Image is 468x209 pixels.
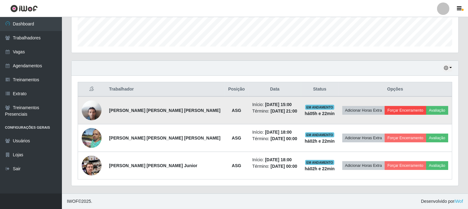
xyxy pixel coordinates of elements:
[305,139,335,144] strong: há 02 h e 22 min
[454,199,463,204] a: iWof
[232,136,241,140] strong: ASG
[305,105,335,110] span: EM ANDAMENTO
[385,161,426,170] button: Forçar Encerramento
[67,199,78,204] span: IWOF
[252,157,297,163] li: Início:
[271,109,297,113] time: [DATE] 21:00
[426,106,448,115] button: Avaliação
[224,82,249,97] th: Posição
[232,108,241,113] strong: ASG
[342,106,385,115] button: Adicionar Horas Extra
[265,130,292,135] time: [DATE] 18:00
[82,125,102,151] img: 1650917429067.jpeg
[252,163,297,170] li: Término:
[252,108,297,114] li: Término:
[265,102,292,107] time: [DATE] 15:00
[232,163,241,168] strong: ASG
[385,106,426,115] button: Forçar Encerramento
[421,198,463,205] span: Desenvolvido por
[109,136,220,140] strong: [PERSON_NAME] [PERSON_NAME] [PERSON_NAME]
[301,82,339,97] th: Status
[426,161,448,170] button: Avaliação
[342,134,385,142] button: Adicionar Horas Extra
[252,136,297,142] li: Término:
[82,97,102,123] img: 1745881058992.jpeg
[426,134,448,142] button: Avaliação
[82,148,102,183] img: 1699235527028.jpeg
[10,5,38,12] img: CoreUI Logo
[305,111,335,116] strong: há 05 h e 22 min
[105,82,224,97] th: Trabalhador
[249,82,301,97] th: Data
[305,166,335,171] strong: há 02 h e 22 min
[385,134,426,142] button: Forçar Encerramento
[109,108,220,113] strong: [PERSON_NAME] [PERSON_NAME] [PERSON_NAME]
[67,198,92,205] span: © 2025 .
[252,129,297,136] li: Início:
[252,101,297,108] li: Início:
[265,157,292,162] time: [DATE] 18:00
[271,136,297,141] time: [DATE] 00:00
[271,164,297,169] time: [DATE] 00:00
[342,161,385,170] button: Adicionar Horas Extra
[305,160,335,165] span: EM ANDAMENTO
[305,132,335,137] span: EM ANDAMENTO
[109,163,197,168] strong: [PERSON_NAME] [PERSON_NAME] Junior
[338,82,452,97] th: Opções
